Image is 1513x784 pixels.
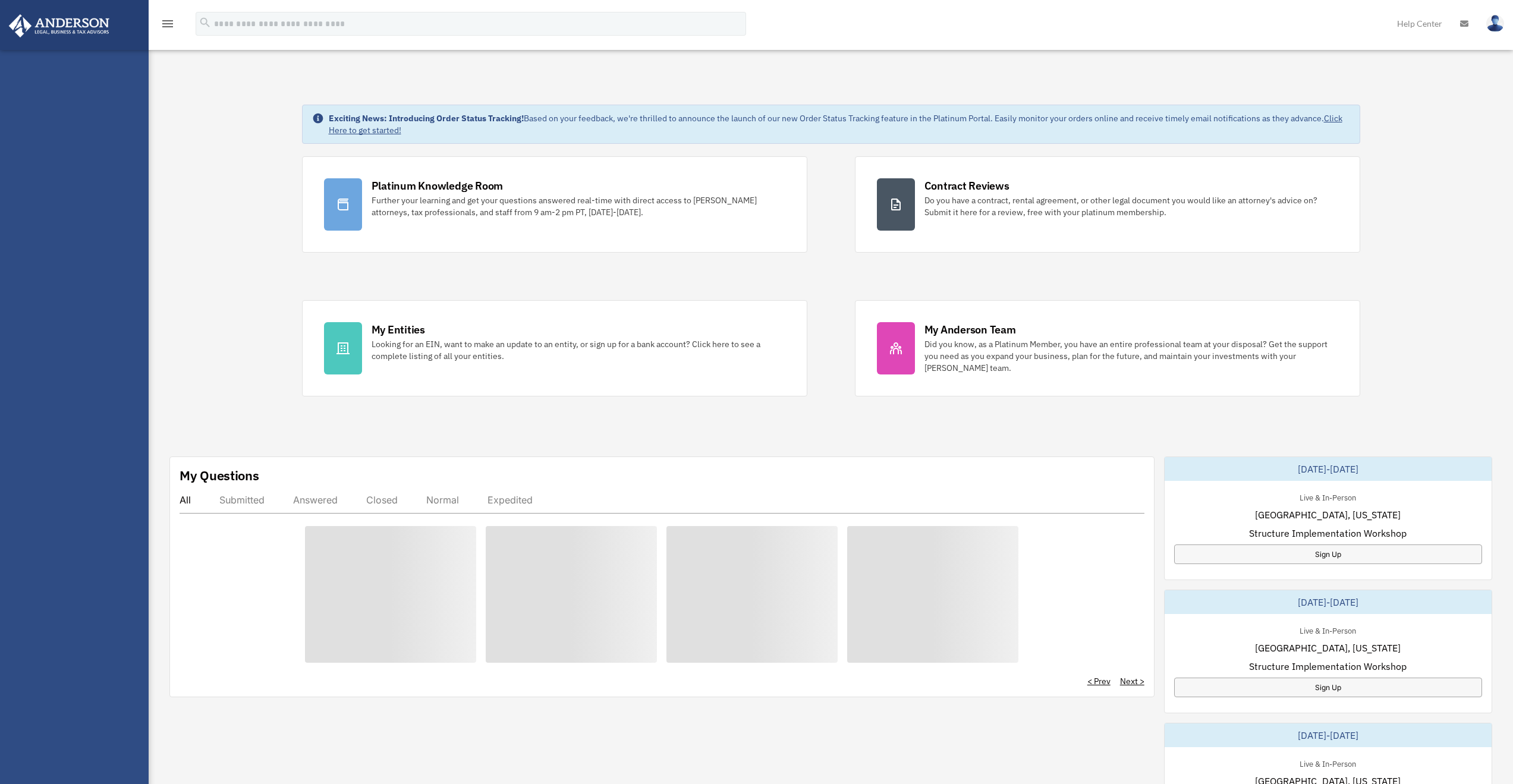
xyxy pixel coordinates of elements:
div: Submitted [219,494,265,506]
a: My Anderson Team Did you know, as a Platinum Member, you have an entire professional team at your... [855,300,1360,396]
div: Contract Reviews [924,178,1009,193]
a: My Entities Looking for an EIN, want to make an update to an entity, or sign up for a bank accoun... [302,300,807,396]
div: Do you have a contract, rental agreement, or other legal document you would like an attorney's ad... [924,194,1338,218]
a: Sign Up [1174,544,1482,564]
div: All [180,494,191,506]
div: Normal [426,494,459,506]
i: search [199,16,212,29]
a: Click Here to get started! [329,113,1342,136]
span: Structure Implementation Workshop [1249,526,1407,540]
div: [DATE]-[DATE] [1165,457,1492,481]
img: Anderson Advisors Platinum Portal [5,14,113,37]
div: Closed [366,494,398,506]
div: Live & In-Person [1290,757,1366,769]
div: Looking for an EIN, want to make an update to an entity, or sign up for a bank account? Click her... [372,338,785,362]
div: Expedited [487,494,533,506]
a: Sign Up [1174,678,1482,697]
div: Answered [293,494,338,506]
strong: Exciting News: Introducing Order Status Tracking! [329,113,524,124]
div: Further your learning and get your questions answered real-time with direct access to [PERSON_NAM... [372,194,785,218]
a: Platinum Knowledge Room Further your learning and get your questions answered real-time with dire... [302,156,807,253]
div: My Anderson Team [924,322,1016,337]
div: Platinum Knowledge Room [372,178,504,193]
div: Live & In-Person [1290,624,1366,636]
img: User Pic [1486,15,1504,32]
span: [GEOGRAPHIC_DATA], [US_STATE] [1255,508,1401,522]
a: < Prev [1087,675,1111,687]
div: Live & In-Person [1290,490,1366,503]
a: Contract Reviews Do you have a contract, rental agreement, or other legal document you would like... [855,156,1360,253]
a: menu [161,21,175,31]
div: My Questions [180,467,259,484]
span: Structure Implementation Workshop [1249,659,1407,673]
div: Based on your feedback, we're thrilled to announce the launch of our new Order Status Tracking fe... [329,112,1350,136]
i: menu [161,17,175,31]
div: Did you know, as a Platinum Member, you have an entire professional team at your disposal? Get th... [924,338,1338,374]
div: [DATE]-[DATE] [1165,590,1492,614]
div: My Entities [372,322,425,337]
a: Next > [1120,675,1144,687]
span: [GEOGRAPHIC_DATA], [US_STATE] [1255,641,1401,655]
div: [DATE]-[DATE] [1165,723,1492,747]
